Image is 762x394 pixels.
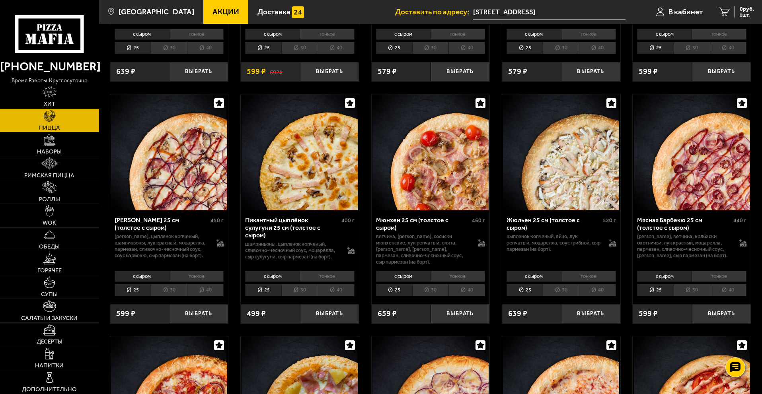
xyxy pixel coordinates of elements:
[710,42,746,54] li: 40
[733,217,746,224] span: 440 г
[674,42,710,54] li: 30
[21,315,78,321] span: Салаты и закуски
[395,8,473,16] span: Доставить по адресу:
[115,284,151,296] li: 25
[376,284,412,296] li: 25
[543,284,579,296] li: 30
[507,271,561,282] li: с сыром
[372,94,490,210] a: Мюнхен 25 см (толстое с сыром)
[430,29,485,40] li: тонкое
[245,271,300,282] li: с сыром
[247,68,266,76] span: 599 ₽
[169,271,224,282] li: тонкое
[431,304,489,324] button: Выбрать
[692,29,746,40] li: тонкое
[44,101,55,107] span: Хит
[378,310,397,318] span: 659 ₽
[35,363,64,369] span: Напитки
[376,42,412,54] li: 25
[376,233,470,265] p: ветчина, [PERSON_NAME], сосиски мюнхенские, лук репчатый, опята, [PERSON_NAME], [PERSON_NAME], па...
[473,5,626,19] input: Ваш адрес доставки
[187,284,224,296] li: 40
[300,29,355,40] li: тонкое
[543,42,579,54] li: 30
[603,217,616,224] span: 520 г
[637,233,731,259] p: [PERSON_NAME], ветчина, колбаски охотничьи, лук красный, моцарелла, пармезан, сливочно-чесночный ...
[637,29,692,40] li: с сыром
[245,216,339,239] div: Пикантный цыплёнок сулугуни 25 см (толстое с сыром)
[472,217,485,224] span: 460 г
[668,8,703,16] span: В кабинет
[245,241,339,260] p: шампиньоны, цыпленок копченый, сливочно-чесночный соус, моцарелла, сыр сулугуни, сыр пармезан (на...
[634,94,750,210] img: Мясная Барбекю 25 см (толстое с сыром)
[41,291,58,297] span: Супы
[281,284,318,296] li: 30
[300,304,359,324] button: Выбрать
[169,29,224,40] li: тонкое
[281,42,318,54] li: 30
[37,268,62,274] span: Горячее
[507,216,601,231] div: Жюльен 25 см (толстое с сыром)
[115,216,209,231] div: [PERSON_NAME] 25 см (толстое с сыром)
[245,42,281,54] li: 25
[37,149,62,155] span: Наборы
[507,42,543,54] li: 25
[245,284,281,296] li: 25
[508,310,527,318] span: 639 ₽
[561,304,620,324] button: Выбрать
[43,220,56,226] span: WOK
[39,196,60,202] span: Роллы
[270,68,283,76] s: 692 ₽
[412,42,448,54] li: 30
[376,29,431,40] li: с сыром
[508,68,527,76] span: 579 ₽
[507,284,543,296] li: 25
[561,29,616,40] li: тонкое
[39,244,60,250] span: Обеды
[318,42,355,54] li: 40
[674,284,710,296] li: 30
[637,216,731,231] div: Мясная Барбекю 25 см (толстое с сыром)
[169,304,228,324] button: Выбрать
[412,284,448,296] li: 30
[740,6,754,12] span: 0 руб.
[507,233,601,252] p: цыпленок копченый, яйцо, лук репчатый, моцарелла, соус грибной, сыр пармезан (на борт).
[300,271,355,282] li: тонкое
[448,42,485,54] li: 40
[710,284,746,296] li: 40
[115,42,151,54] li: 25
[431,62,489,82] button: Выбрать
[692,271,746,282] li: тонкое
[637,42,673,54] li: 25
[187,42,224,54] li: 40
[242,94,358,210] img: Пикантный цыплёнок сулугуни 25 см (толстое с сыром)
[300,62,359,82] button: Выбрать
[210,217,224,224] span: 450 г
[115,29,169,40] li: с сыром
[24,173,74,179] span: Римская пицца
[448,284,485,296] li: 40
[22,386,77,392] span: Дополнительно
[115,233,209,259] p: [PERSON_NAME], цыпленок копченый, шампиньоны, лук красный, моцарелла, пармезан, сливочно-чесночны...
[376,271,431,282] li: с сыром
[247,310,266,318] span: 499 ₽
[692,304,751,324] button: Выбрать
[633,94,751,210] a: Мясная Барбекю 25 см (толстое с сыром)
[116,310,135,318] span: 599 ₽
[579,42,616,54] li: 40
[151,284,187,296] li: 30
[39,125,60,131] span: Пицца
[692,62,751,82] button: Выбрать
[116,68,135,76] span: 639 ₽
[507,29,561,40] li: с сыром
[378,68,397,76] span: 579 ₽
[430,271,485,282] li: тонкое
[561,62,620,82] button: Выбрать
[639,310,658,318] span: 599 ₽
[110,94,228,210] a: Чикен Барбекю 25 см (толстое с сыром)
[637,284,673,296] li: 25
[257,8,290,16] span: Доставка
[212,8,239,16] span: Акции
[111,94,227,210] img: Чикен Барбекю 25 см (толстое с сыром)
[740,13,754,17] span: 0 шт.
